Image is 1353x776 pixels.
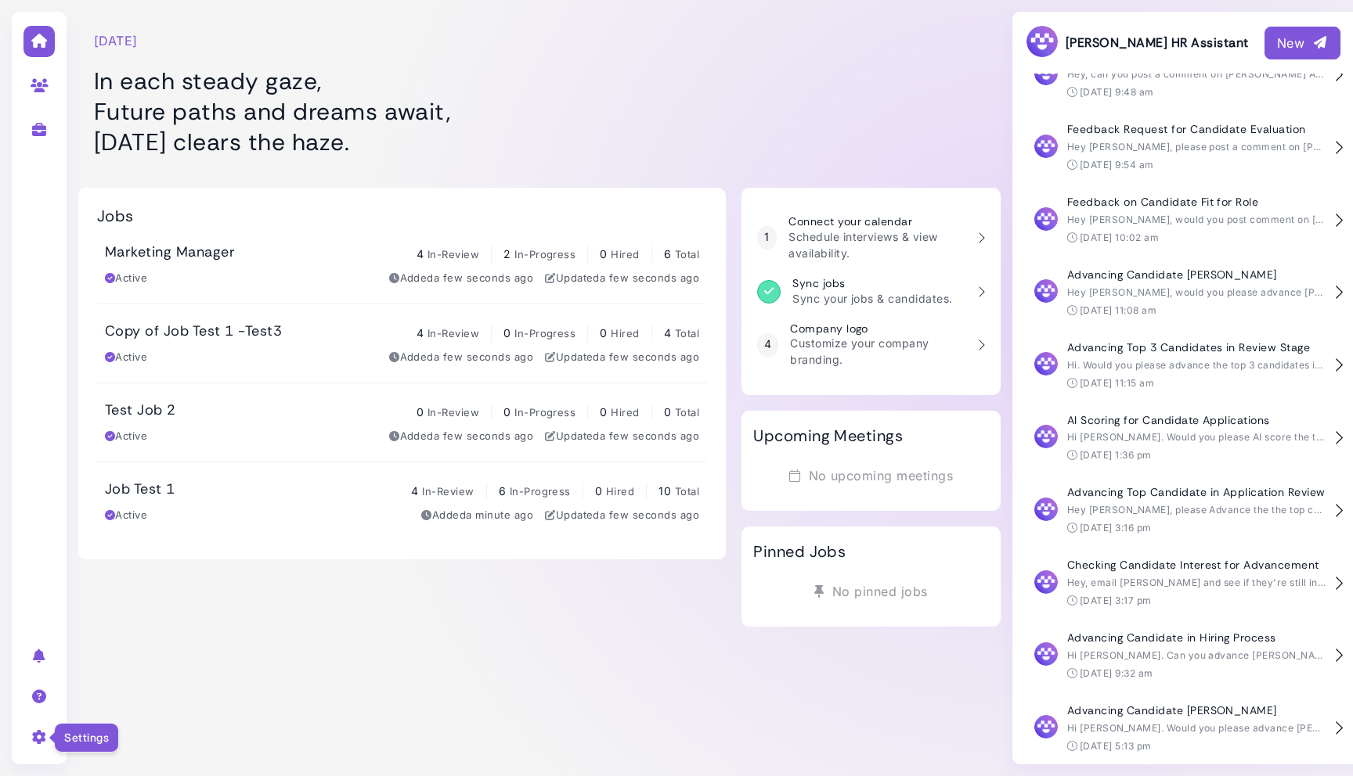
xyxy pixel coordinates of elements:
[1080,522,1152,533] time: [DATE] 3:16 pm
[606,485,634,498] span: Hired
[753,461,989,490] div: No upcoming meetings
[1025,39,1340,112] button: Feedback Request for [PERSON_NAME] Hey, can you post a comment on [PERSON_NAME] Applicant sharing...
[499,484,506,498] span: 6
[664,247,671,260] span: 6
[600,429,699,442] time: Aug 22, 2025
[600,405,607,419] span: 0
[428,406,479,419] span: In-Review
[1067,268,1326,282] h4: Advancing Candidate [PERSON_NAME]
[792,277,952,290] h3: Sync jobs
[790,322,965,336] h3: Company logo
[600,271,699,284] time: Aug 22, 2025
[1080,304,1156,316] time: [DATE] 11:08 am
[790,335,965,368] p: Customize your company branding.
[600,326,607,339] span: 0
[1067,631,1326,645] h4: Advancing Candidate in Hiring Process
[545,508,699,523] div: Updated
[1067,559,1326,572] h4: Checking Candidate Interest for Advancement
[503,405,511,419] span: 0
[105,402,176,419] h3: Test Job 2
[749,269,993,314] a: Sync jobs Sync your jobs & candidates.
[514,327,575,339] span: In-Progress
[417,405,424,419] span: 0
[788,228,965,261] p: Schedule interviews & view availability.
[675,485,699,498] span: Total
[510,485,571,498] span: In-Progress
[545,350,699,365] div: Updated
[54,723,119,753] div: Settings
[421,508,533,523] div: Added
[1067,486,1326,499] h4: Advancing Top Candidate in Application Review
[411,484,418,498] span: 4
[514,406,575,419] span: In-Progress
[1025,547,1340,620] button: Checking Candidate Interest for Advancement Hey, email [PERSON_NAME] and see if they're still int...
[611,327,639,339] span: Hired
[97,225,707,304] a: Marketing Manager 4 In-Review 2 In-Progress 0 Hired 6 Total Active Addeda few seconds ago Updated...
[94,66,710,157] h1: In each steady gaze, Future paths and dreams await, [DATE] clears the haze.
[97,304,707,383] a: Copy of Job Test 1 -Test3 4 In-Review 0 In-Progress 0 Hired 4 Total Active Addeda few seconds ago...
[753,542,846,561] h2: Pinned Jobs
[503,326,511,339] span: 0
[1080,86,1154,98] time: [DATE] 9:48 am
[389,429,533,444] div: Added
[1277,34,1328,52] div: New
[434,429,533,442] time: Aug 22, 2025
[545,271,699,286] div: Updated
[105,271,147,286] div: Active
[753,426,903,445] h2: Upcoming Meetings
[428,248,479,260] span: In-Review
[675,327,699,339] span: Total
[1025,329,1340,402] button: Advancing Top 3 Candidates in Review Stage Hi. Would you please advance the top 3 candidates in t...
[1080,159,1154,171] time: [DATE] 9:54 am
[434,271,533,284] time: Aug 22, 2025
[1080,449,1152,461] time: [DATE] 1:36 pm
[600,508,699,521] time: Aug 22, 2025
[753,577,989,606] div: No pinned jobs
[97,207,134,225] h2: Jobs
[600,350,699,363] time: Aug 22, 2025
[595,484,602,498] span: 0
[105,323,282,340] h3: Copy of Job Test 1 -Test3
[434,350,533,363] time: Aug 22, 2025
[749,314,993,376] a: 4 Company logo Customize your company branding.
[1080,740,1152,752] time: [DATE] 5:13 pm
[757,226,777,250] div: 1
[600,247,607,260] span: 0
[1067,649,1338,661] span: Hi [PERSON_NAME]. Can you advance [PERSON_NAME]?
[1080,595,1152,606] time: [DATE] 3:17 pm
[97,462,707,541] a: Job Test 1 4 In-Review 6 In-Progress 0 Hired 10 Total Active Addeda minute ago Updateda few secon...
[1080,377,1154,389] time: [DATE] 11:15 am
[1067,414,1326,427] h4: AI Scoring for Candidate Applications
[1025,620,1340,692] button: Advancing Candidate in Hiring Process Hi [PERSON_NAME]. Can you advance [PERSON_NAME]? [DATE] 9:3...
[1025,184,1340,257] button: Feedback on Candidate Fit for Role Hey [PERSON_NAME], would you post comment on [PERSON_NAME] sha...
[1067,123,1326,136] h4: Feedback Request for Candidate Evaluation
[664,326,671,339] span: 4
[514,248,575,260] span: In-Progress
[611,248,639,260] span: Hired
[611,406,639,419] span: Hired
[417,326,424,339] span: 4
[105,481,175,498] h3: Job Test 1
[503,247,511,260] span: 2
[788,215,965,228] h3: Connect your calendar
[105,429,147,444] div: Active
[389,350,533,365] div: Added
[105,244,235,261] h3: Marketing Manager
[749,207,993,269] a: 1 Connect your calendar Schedule interviews & view availability.
[1025,402,1340,475] button: AI Scoring for Candidate Applications Hi [PERSON_NAME]. Would you please AI score the two candida...
[792,290,952,307] p: Sync your jobs & candidates.
[1025,111,1340,184] button: Feedback Request for Candidate Evaluation Hey [PERSON_NAME], please post a comment on [PERSON_NAM...
[1067,196,1326,209] h4: Feedback on Candidate Fit for Role
[422,485,474,498] span: In-Review
[105,350,147,365] div: Active
[658,484,671,498] span: 10
[1080,667,1153,679] time: [DATE] 9:32 am
[664,405,671,419] span: 0
[466,508,533,521] time: Aug 22, 2025
[757,333,778,357] div: 4
[97,383,707,462] a: Test Job 2 0 In-Review 0 In-Progress 0 Hired 0 Total Active Addeda few seconds ago Updateda few s...
[1265,27,1340,59] button: New
[1080,232,1159,243] time: [DATE] 10:02 am
[94,31,138,50] time: [DATE]
[675,248,699,260] span: Total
